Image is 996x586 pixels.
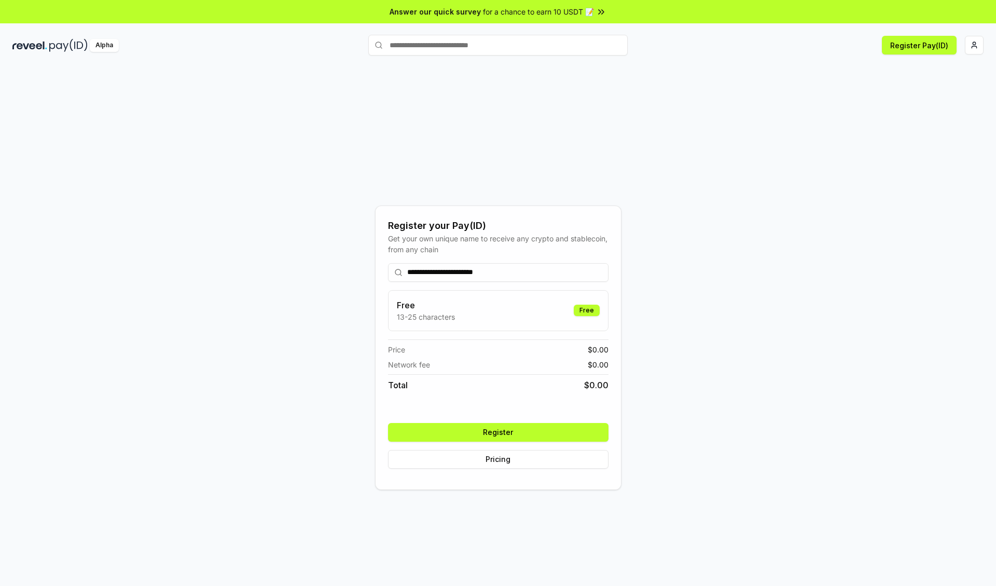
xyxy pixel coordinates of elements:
[584,379,608,391] span: $ 0.00
[397,311,455,322] p: 13-25 characters
[388,219,608,233] div: Register your Pay(ID)
[388,379,408,391] span: Total
[882,36,957,54] button: Register Pay(ID)
[388,344,405,355] span: Price
[12,39,47,52] img: reveel_dark
[397,299,455,311] h3: Free
[588,359,608,370] span: $ 0.00
[90,39,119,52] div: Alpha
[388,233,608,255] div: Get your own unique name to receive any crypto and stablecoin, from any chain
[388,450,608,469] button: Pricing
[390,6,481,17] span: Answer our quick survey
[388,359,430,370] span: Network fee
[49,39,88,52] img: pay_id
[588,344,608,355] span: $ 0.00
[574,305,600,316] div: Free
[483,6,594,17] span: for a chance to earn 10 USDT 📝
[388,423,608,442] button: Register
